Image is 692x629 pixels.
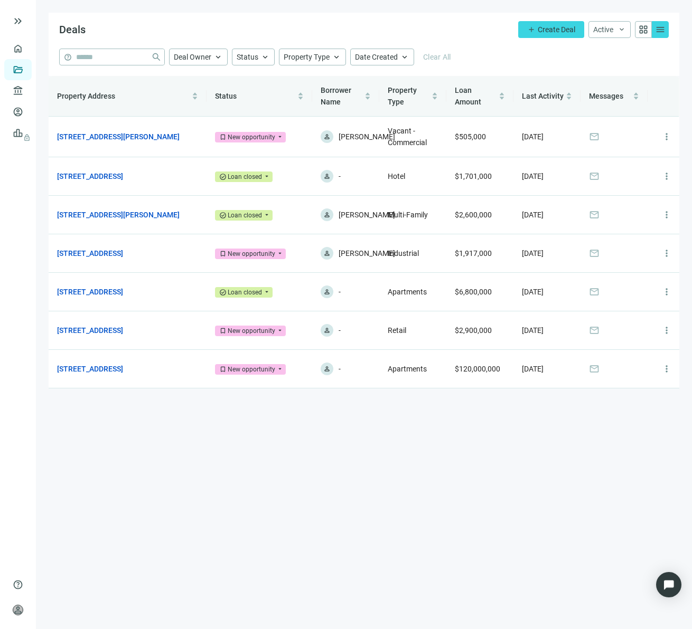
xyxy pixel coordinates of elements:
span: Industrial [388,249,419,258]
button: Activekeyboard_arrow_down [588,21,631,38]
span: Property Type [284,53,330,61]
span: [DATE] [522,249,544,258]
span: Vacant - Commercial [388,127,427,147]
span: more_vert [661,364,672,374]
span: Retail [388,326,406,335]
span: mail [589,325,600,336]
span: [DATE] [522,172,544,180]
button: more_vert [656,243,677,264]
span: [DATE] [522,211,544,219]
span: $120,000,000 [455,365,500,373]
span: bookmark [219,327,227,335]
span: bookmark [219,366,227,373]
span: Borrower Name [321,86,351,106]
span: Apartments [388,288,427,296]
span: person [13,605,23,615]
button: more_vert [656,358,677,379]
span: bookmark [219,134,227,141]
span: check_circle [219,173,227,180]
span: person [323,173,331,180]
span: mail [589,171,600,182]
span: help [13,579,23,590]
div: Loan closed [228,171,262,182]
span: Date Created [355,53,398,61]
button: addCreate Deal [518,21,584,38]
span: Loan Amount [455,86,481,106]
a: [STREET_ADDRESS] [57,286,123,298]
span: Status [237,53,258,61]
span: person [323,365,331,373]
span: keyboard_arrow_up [400,52,409,62]
span: person [323,250,331,257]
button: more_vert [656,320,677,341]
span: mail [589,131,600,142]
span: Property Type [388,86,417,106]
span: - [339,170,341,183]
span: $2,600,000 [455,211,492,219]
span: mail [589,209,600,220]
span: keyboard_arrow_up [260,52,270,62]
span: keyboard_arrow_up [213,52,223,62]
span: - [339,363,341,375]
div: New opportunity [228,132,275,142]
button: more_vert [656,281,677,302]
span: person [323,133,331,140]
span: Apartments [388,365,427,373]
span: more_vert [661,131,672,142]
span: mail [589,248,600,259]
span: keyboard_arrow_down [618,25,626,34]
span: [PERSON_NAME] [339,247,395,260]
button: more_vert [656,204,677,225]
span: [DATE] [522,288,544,296]
span: person [323,288,331,296]
button: more_vert [656,126,677,147]
span: more_vert [661,209,672,220]
a: [STREET_ADDRESS] [57,247,123,259]
span: help [64,53,72,61]
span: more_vert [661,287,672,297]
button: more_vert [656,166,677,187]
span: more_vert [661,325,672,336]
span: $505,000 [455,132,486,141]
span: menu [655,24,666,35]
div: Open Intercom Messenger [656,572,681,597]
div: New opportunity [228,364,275,375]
span: keyboard_arrow_up [332,52,341,62]
span: add [527,25,536,34]
a: [STREET_ADDRESS][PERSON_NAME] [57,209,180,221]
a: [STREET_ADDRESS] [57,325,123,336]
span: mail [589,364,600,374]
span: check_circle [219,289,227,296]
div: New opportunity [228,249,275,259]
span: - [339,285,341,298]
span: more_vert [661,248,672,259]
button: keyboard_double_arrow_right [12,15,24,27]
span: check_circle [219,212,227,219]
span: person [323,211,331,218]
a: [STREET_ADDRESS] [57,363,123,375]
a: [STREET_ADDRESS][PERSON_NAME] [57,131,180,142]
span: bookmark [219,250,227,258]
span: [DATE] [522,326,544,335]
span: person [323,327,331,334]
span: more_vert [661,171,672,182]
span: $6,800,000 [455,288,492,296]
div: Loan closed [228,210,262,221]
span: Create Deal [538,25,575,34]
span: Hotel [388,172,405,180]
span: [DATE] [522,365,544,373]
span: $1,917,000 [455,249,492,258]
span: Status [215,92,237,100]
span: Property Address [57,92,115,100]
span: Multi-Family [388,211,428,219]
span: Messages [589,92,623,100]
span: [PERSON_NAME] [339,130,395,143]
span: Active [593,25,613,34]
span: [DATE] [522,132,544,141]
span: grid_view [638,24,649,35]
span: Last Activity [522,92,564,100]
button: Clear All [418,49,456,65]
span: [PERSON_NAME] [339,208,395,221]
span: - [339,324,341,337]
